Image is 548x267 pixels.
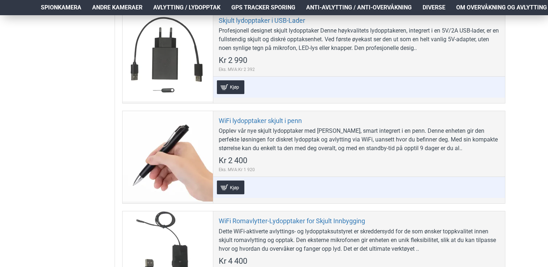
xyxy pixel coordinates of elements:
[228,185,241,190] span: Kjøp
[123,111,213,202] a: WiFi lydopptaker skjult i penn WiFi lydopptaker skjult i penn
[219,257,247,265] span: Kr 4 400
[219,127,500,153] div: Opplev vår nye skjult lydopptaker med [PERSON_NAME], smart integrert i en penn. Denne enheten gir...
[153,3,221,12] span: Avlytting / Lydopptak
[92,3,142,12] span: Andre kameraer
[231,3,295,12] span: GPS Tracker Sporing
[423,3,445,12] span: Diverse
[228,85,241,89] span: Kjøp
[123,11,213,101] a: Skjult lydopptaker i USB-Lader Skjult lydopptaker i USB-Lader
[219,217,365,225] a: WiFi Romavlytter-Lydopptaker for Skjult Innbygging
[41,3,81,12] span: Spionkamera
[219,16,305,25] a: Skjult lydopptaker i USB-Lader
[219,166,255,173] span: Eks. MVA:Kr 1 920
[219,116,302,125] a: WiFi lydopptaker skjult i penn
[456,3,547,12] span: Om overvåkning og avlytting
[219,26,500,52] div: Profesjonell designet skjult lydopptaker Denne høykvalitets lydopptakeren, integrert i en 5V/2A U...
[219,56,247,64] span: Kr 2 990
[219,227,500,253] div: Dette WiFi-aktiverte avlyttings- og lydopptaksutstyret er skreddersydd for de som ønsker toppkval...
[306,3,412,12] span: Anti-avlytting / Anti-overvåkning
[219,66,255,73] span: Eks. MVA:Kr 2 392
[219,157,247,165] span: Kr 2 400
